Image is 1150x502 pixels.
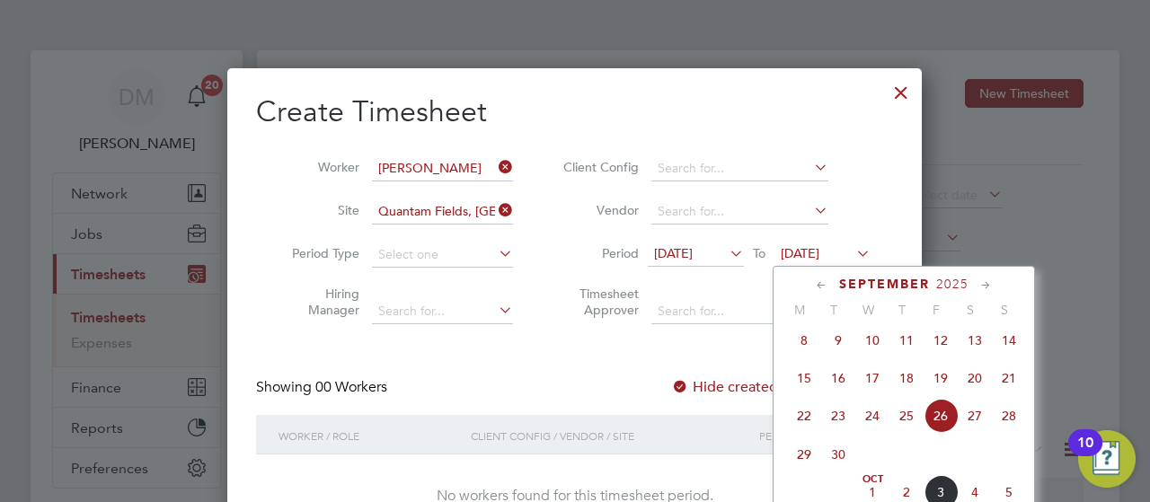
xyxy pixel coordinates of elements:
span: 22 [787,399,821,433]
label: Timesheet Approver [558,286,639,318]
span: T [817,302,851,318]
span: 14 [992,323,1026,357]
span: [DATE] [781,245,819,261]
div: Client Config / Vendor / Site [466,415,755,456]
label: Vendor [558,202,639,218]
span: 27 [958,399,992,433]
span: 9 [821,323,855,357]
label: Client Config [558,159,639,175]
span: F [919,302,953,318]
span: 21 [992,361,1026,395]
span: S [953,302,987,318]
input: Search for... [651,199,828,225]
span: 8 [787,323,821,357]
span: 15 [787,361,821,395]
div: Worker / Role [274,415,466,456]
span: 16 [821,361,855,395]
span: To [747,242,771,265]
span: 28 [992,399,1026,433]
span: 13 [958,323,992,357]
input: Search for... [651,156,828,181]
span: Oct [855,475,889,484]
div: 10 [1077,443,1093,466]
span: W [851,302,885,318]
input: Select one [372,242,513,268]
h2: Create Timesheet [256,93,893,131]
span: September [839,277,930,292]
span: 12 [924,323,958,357]
span: 30 [821,437,855,471]
span: 26 [924,399,958,433]
span: 25 [889,399,924,433]
span: 24 [855,399,889,433]
span: S [987,302,1022,318]
input: Search for... [372,199,513,225]
label: Worker [279,159,359,175]
span: 20 [958,361,992,395]
span: 2025 [936,277,969,292]
span: 00 Workers [315,378,387,396]
label: Period [558,245,639,261]
span: [DATE] [654,245,693,261]
span: 23 [821,399,855,433]
span: 29 [787,437,821,471]
input: Search for... [651,299,828,324]
span: 19 [924,361,958,395]
input: Search for... [372,156,513,181]
div: Showing [256,378,391,397]
input: Search for... [372,299,513,324]
span: 11 [889,323,924,357]
button: Open Resource Center, 10 new notifications [1078,430,1136,488]
span: M [783,302,817,318]
span: 10 [855,323,889,357]
label: Period Type [279,245,359,261]
span: 17 [855,361,889,395]
div: Period [755,415,875,456]
span: 18 [889,361,924,395]
label: Site [279,202,359,218]
label: Hiring Manager [279,286,359,318]
span: T [885,302,919,318]
label: Hide created timesheets [671,378,854,396]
